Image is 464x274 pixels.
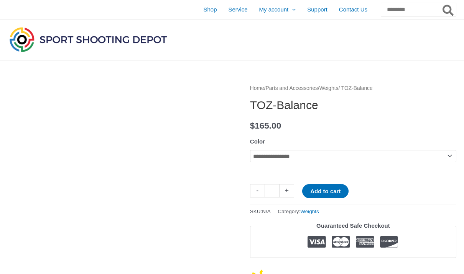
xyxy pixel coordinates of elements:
[250,207,271,216] span: SKU:
[262,209,271,214] span: N/A
[250,121,281,130] bdi: 165.00
[265,184,280,197] input: Product quantity
[441,3,456,16] button: Search
[250,98,456,112] h1: TOZ-Balance
[319,85,339,91] a: Weights
[300,209,319,214] a: Weights
[280,184,294,197] a: +
[250,138,265,145] label: Color
[250,83,456,93] nav: Breadcrumb
[250,184,265,197] a: -
[278,207,319,216] span: Category:
[250,121,255,130] span: $
[265,85,318,91] a: Parts and Accessories
[302,184,349,198] button: Add to cart
[313,220,393,231] legend: Guaranteed Safe Checkout
[250,85,264,91] a: Home
[8,25,169,54] img: Sport Shooting Depot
